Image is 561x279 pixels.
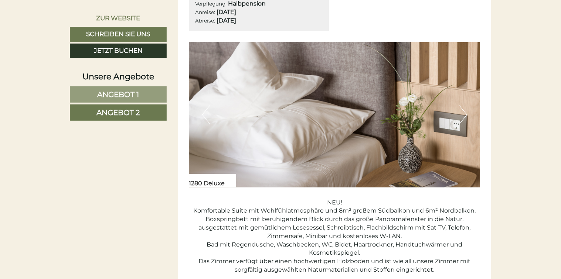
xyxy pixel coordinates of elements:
[189,199,480,275] p: NEU! Komfortable Suite mit Wohlfühlatmosphäre und 8m² großem Südbalkon und 6m² Nordbalkon. Boxspr...
[70,44,167,58] a: Jetzt buchen
[459,106,467,124] button: Next
[217,17,237,24] b: [DATE]
[70,71,167,82] div: Unsere Angebote
[189,42,480,187] img: image
[97,108,140,117] span: Angebot 2
[195,9,215,15] small: Anreise:
[70,27,167,42] a: Schreiben Sie uns
[195,1,227,7] small: Verpflegung:
[217,8,237,15] b: [DATE]
[189,174,236,188] div: 1280 Deluxe
[70,11,167,25] a: Zur Website
[195,18,215,24] small: Abreise:
[98,90,139,99] span: Angebot 1
[202,106,210,124] button: Previous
